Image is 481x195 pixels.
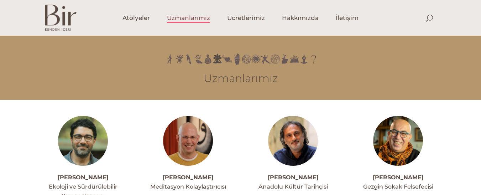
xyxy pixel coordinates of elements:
span: Uzmanlarımız [167,14,210,22]
h3: Uzmanlarımız [45,72,436,85]
img: Ali_Canip_Olgunlu_003_copy-300x300.jpg [268,116,318,166]
a: [PERSON_NAME] [373,174,424,181]
a: [PERSON_NAME] [268,174,319,181]
a: [PERSON_NAME] [163,174,214,181]
span: Ücretlerimiz [227,14,265,22]
span: Gezgin Sokak Felsefecisi [363,183,433,190]
span: Atölyeler [122,14,150,22]
span: İletişim [336,14,359,22]
img: alinakiprofil--300x300.jpg [373,116,423,166]
span: Meditasyon Kolaylaştırıcısı [150,183,226,190]
img: meditasyon-ahmet-1-300x300.jpg [163,116,213,166]
img: ahmetacarprofil--300x300.jpg [58,116,108,166]
span: Anadolu Kültür Tarihçisi [258,183,328,190]
a: [PERSON_NAME] [58,174,109,181]
span: Hakkımızda [282,14,319,22]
